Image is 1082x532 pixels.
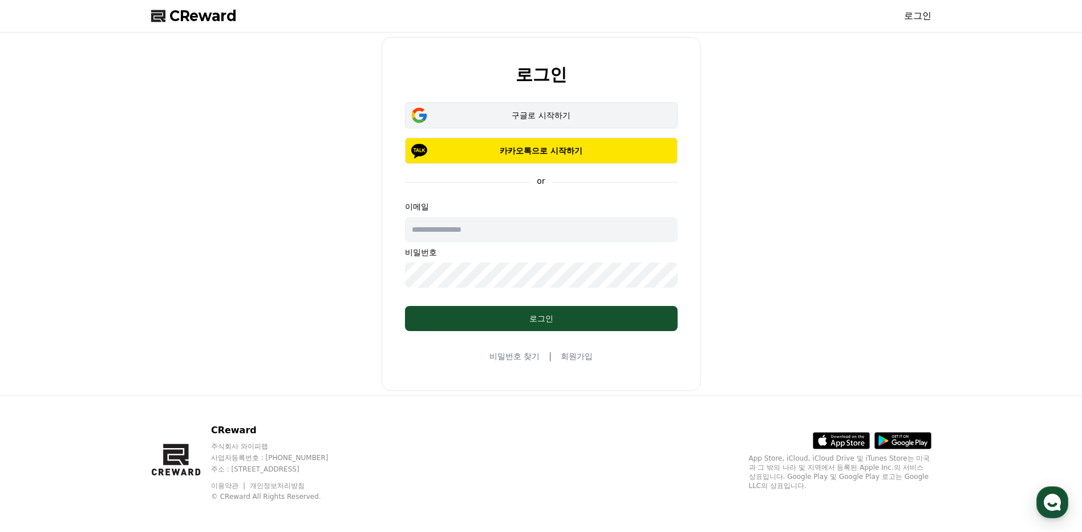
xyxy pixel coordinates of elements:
[36,379,43,388] span: 홈
[169,7,237,25] span: CReward
[422,145,661,156] p: 카카오톡으로 시작하기
[422,110,661,121] div: 구글로 시작하기
[516,65,567,84] h2: 로그인
[211,465,350,474] p: 주소 : [STREET_ADDRESS]
[405,247,678,258] p: 비밀번호
[211,492,350,501] p: © CReward All Rights Reserved.
[489,350,540,362] a: 비밀번호 찾기
[405,306,678,331] button: 로그인
[211,453,350,462] p: 사업자등록번호 : [PHONE_NUMBER]
[904,9,931,23] a: 로그인
[3,362,75,390] a: 홈
[250,482,305,490] a: 개인정보처리방침
[176,379,190,388] span: 설정
[749,454,931,490] p: App Store, iCloud, iCloud Drive 및 iTunes Store는 미국과 그 밖의 나라 및 지역에서 등록된 Apple Inc.의 서비스 상표입니다. Goo...
[405,201,678,212] p: 이메일
[428,313,655,324] div: 로그인
[530,175,552,187] p: or
[104,380,118,389] span: 대화
[549,349,552,363] span: |
[211,424,350,437] p: CReward
[405,138,678,164] button: 카카오톡으로 시작하기
[147,362,219,390] a: 설정
[561,350,593,362] a: 회원가입
[151,7,237,25] a: CReward
[75,362,147,390] a: 대화
[405,102,678,128] button: 구글로 시작하기
[211,482,247,490] a: 이용약관
[211,442,350,451] p: 주식회사 와이피랩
